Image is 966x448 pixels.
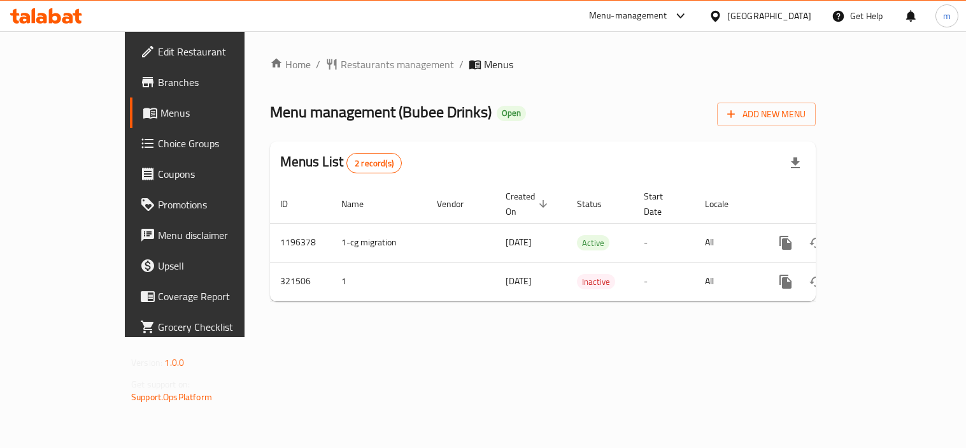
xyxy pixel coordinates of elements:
h2: Menus List [280,152,402,173]
span: Coupons [158,166,276,182]
div: Total records count [346,153,402,173]
span: Active [577,236,609,250]
span: Open [497,108,526,119]
span: Version: [131,354,162,371]
a: Menu disclaimer [130,220,286,250]
span: Choice Groups [158,136,276,151]
li: / [459,57,464,72]
div: Open [497,106,526,121]
td: 1196378 [270,223,331,262]
table: enhanced table [270,185,903,301]
a: Upsell [130,250,286,281]
a: Branches [130,67,286,98]
span: Add New Menu [727,106,806,122]
span: [DATE] [506,273,532,289]
a: Edit Restaurant [130,36,286,67]
a: Home [270,57,311,72]
span: Promotions [158,197,276,212]
button: Add New Menu [717,103,816,126]
span: Name [341,196,380,212]
td: 321506 [270,262,331,301]
span: Upsell [158,258,276,273]
button: Change Status [801,266,832,297]
div: Active [577,235,609,250]
div: [GEOGRAPHIC_DATA] [727,9,811,23]
span: Menus [484,57,513,72]
td: - [634,262,695,301]
span: Coverage Report [158,289,276,304]
span: Status [577,196,618,212]
span: Start Date [644,189,679,219]
div: Menu-management [589,8,667,24]
span: [DATE] [506,234,532,250]
td: - [634,223,695,262]
a: Coverage Report [130,281,286,312]
a: Coupons [130,159,286,189]
span: 2 record(s) [347,157,401,170]
span: Menu management ( Bubee Drinks ) [270,98,492,126]
span: Edit Restaurant [158,44,276,59]
td: All [695,262,760,301]
span: Locale [705,196,745,212]
td: 1-cg migration [331,223,427,262]
div: Export file [780,148,811,178]
a: Choice Groups [130,128,286,159]
li: / [316,57,320,72]
nav: breadcrumb [270,57,816,72]
span: ID [280,196,304,212]
span: Menu disclaimer [158,228,276,243]
a: Support.OpsPlatform [131,389,212,405]
button: Change Status [801,228,832,258]
a: Promotions [130,189,286,220]
span: Restaurants management [341,57,454,72]
span: 1.0.0 [164,354,184,371]
span: Created On [506,189,551,219]
td: All [695,223,760,262]
span: Branches [158,75,276,90]
span: Vendor [437,196,480,212]
span: m [943,9,951,23]
td: 1 [331,262,427,301]
button: more [771,228,801,258]
th: Actions [760,185,903,224]
a: Restaurants management [325,57,454,72]
span: Inactive [577,275,615,289]
span: Get support on: [131,376,190,393]
button: more [771,266,801,297]
a: Grocery Checklist [130,312,286,342]
span: Grocery Checklist [158,319,276,335]
a: Menus [130,98,286,128]
span: Menus [160,105,276,120]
